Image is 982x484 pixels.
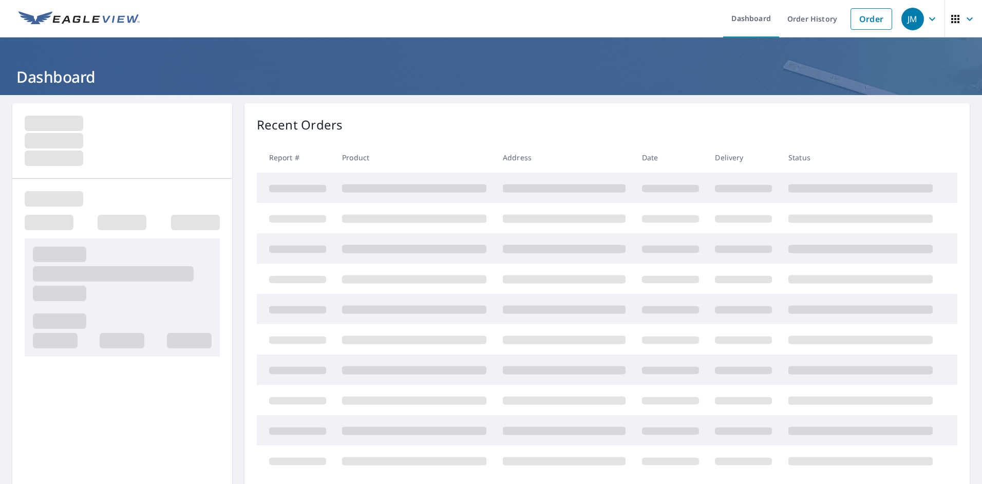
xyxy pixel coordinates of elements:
th: Address [495,142,634,173]
th: Delivery [707,142,780,173]
th: Date [634,142,707,173]
th: Report # [257,142,334,173]
th: Product [334,142,495,173]
p: Recent Orders [257,116,343,134]
th: Status [780,142,941,173]
img: EV Logo [18,11,140,27]
a: Order [851,8,892,30]
h1: Dashboard [12,66,970,87]
div: JM [901,8,924,30]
